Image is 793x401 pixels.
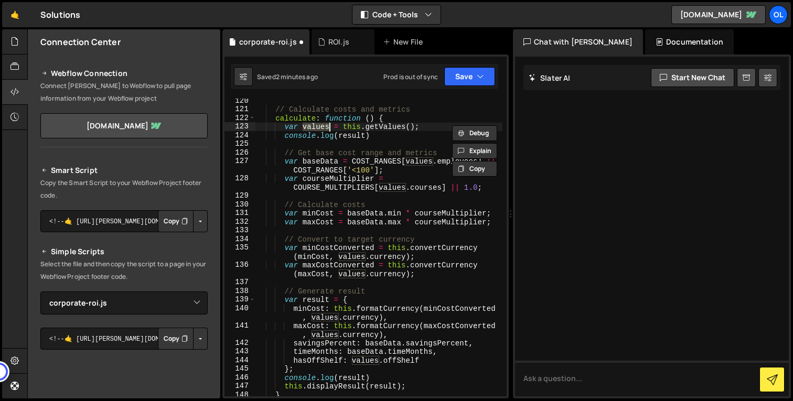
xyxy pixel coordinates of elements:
[158,328,208,350] div: Button group with nested dropdown
[224,200,255,209] div: 130
[224,96,255,105] div: 120
[444,67,495,86] button: Save
[529,73,571,83] h2: Slater AI
[224,356,255,365] div: 144
[224,148,255,157] div: 126
[224,278,255,287] div: 137
[224,287,255,296] div: 138
[2,2,28,27] a: 🤙
[40,164,208,177] h2: Smart Script
[224,391,255,399] div: 148
[224,157,255,174] div: 127
[224,209,255,218] div: 131
[452,143,497,159] button: Explain
[224,174,255,191] div: 128
[40,210,208,232] textarea: <!--🤙 [URL][PERSON_NAME][DOMAIN_NAME]> <script>document.addEventListener("DOMContentLoaded", func...
[452,125,497,141] button: Debug
[239,37,297,47] div: corporate-roi.js
[513,29,643,55] div: Chat with [PERSON_NAME]
[224,226,255,235] div: 133
[224,114,255,123] div: 122
[224,321,255,339] div: 141
[158,210,194,232] button: Copy
[40,328,208,350] textarea: <!--🤙 [URL][PERSON_NAME][DOMAIN_NAME]> <script>document.addEventListener("DOMContentLoaded", func...
[40,80,208,105] p: Connect [PERSON_NAME] to Webflow to pull page information from your Webflow project
[224,261,255,278] div: 136
[224,105,255,114] div: 121
[352,5,441,24] button: Code + Tools
[224,235,255,244] div: 134
[40,177,208,202] p: Copy the Smart Script to your Webflow Project footer code.
[224,339,255,348] div: 142
[651,68,734,87] button: Start new chat
[224,295,255,304] div: 139
[224,304,255,321] div: 140
[40,8,80,21] div: Solutions
[40,245,208,258] h2: Simple Scripts
[224,218,255,226] div: 132
[224,191,255,200] div: 129
[224,139,255,148] div: 125
[224,382,255,391] div: 147
[158,210,208,232] div: Button group with nested dropdown
[40,258,208,283] p: Select the file and then copy the script to a page in your Webflow Project footer code.
[40,67,208,80] h2: Webflow Connection
[328,37,349,47] div: ROI.js
[40,36,121,48] h2: Connection Center
[452,161,497,177] button: Copy
[224,347,255,356] div: 143
[224,243,255,261] div: 135
[257,72,318,81] div: Saved
[158,328,194,350] button: Copy
[224,373,255,382] div: 146
[671,5,766,24] a: [DOMAIN_NAME]
[224,131,255,140] div: 124
[224,364,255,373] div: 145
[276,72,318,81] div: 2 minutes ago
[383,37,427,47] div: New File
[40,113,208,138] a: [DOMAIN_NAME]
[645,29,734,55] div: Documentation
[769,5,788,24] a: OL
[224,122,255,131] div: 123
[383,72,438,81] div: Prod is out of sync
